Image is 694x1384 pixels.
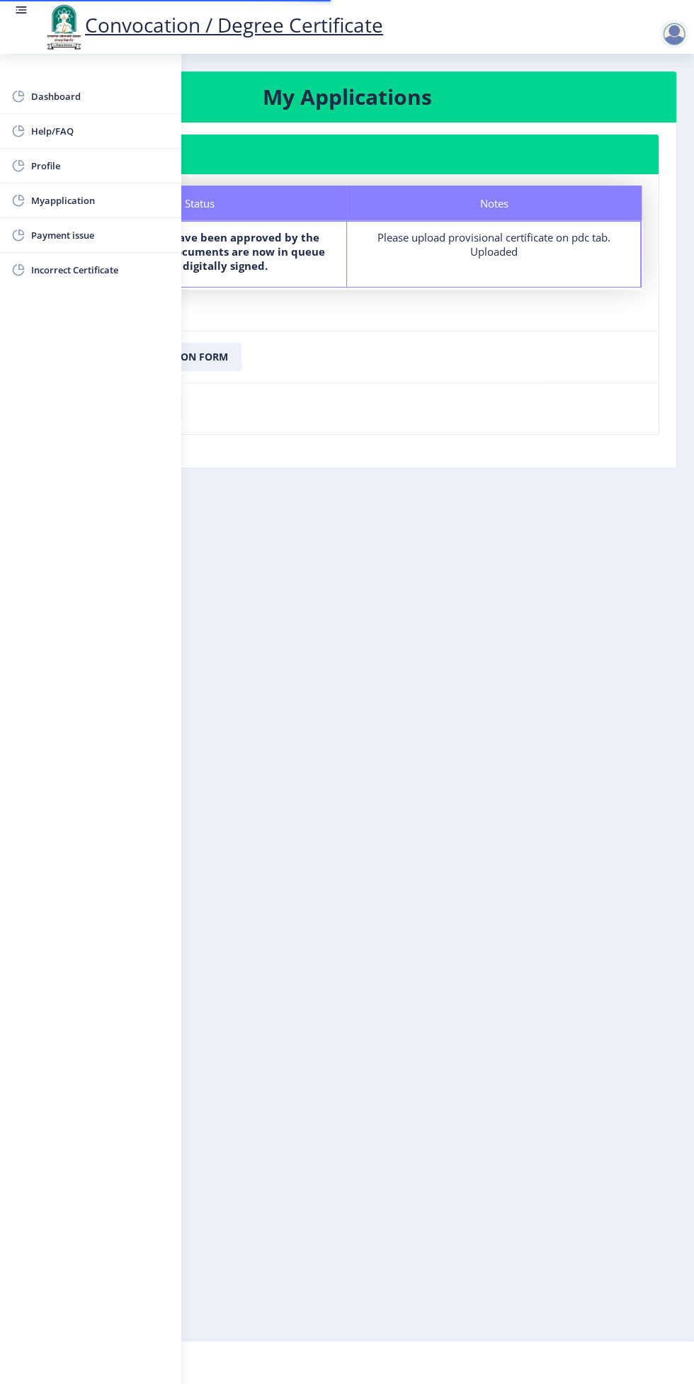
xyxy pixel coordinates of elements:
img: logo [42,3,85,51]
span: Profile [31,157,170,174]
span: Myapplication [31,192,170,209]
span: Payment issue [31,227,170,244]
a: Convocation / Degree Certificate [42,11,383,38]
h3: My Applications [35,83,659,111]
nb-card-header: Application 2132 [35,135,659,174]
span: Dashboard [31,88,170,105]
div: Status [52,186,347,221]
b: Your documents have been approved by the department. The documents are now in queue for being dig... [74,230,325,273]
span: Help/FAQ [31,123,170,140]
div: Notes [347,186,642,221]
div: Please upload provisional certificate on pdc tab. Uploaded [360,230,627,259]
span: Incorrect Certificate [31,261,170,278]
